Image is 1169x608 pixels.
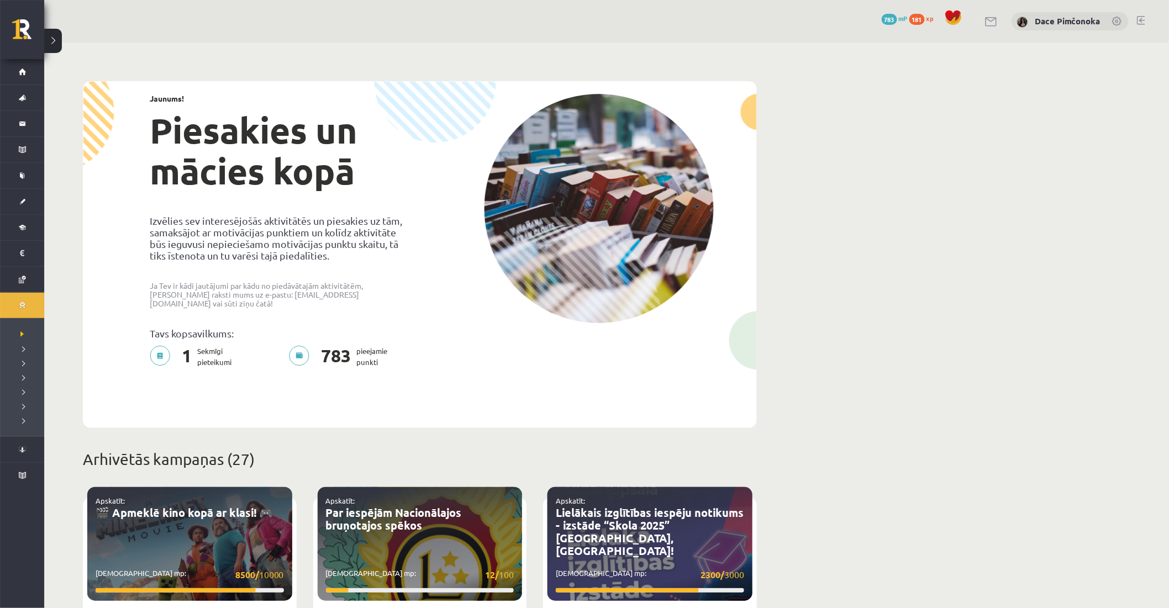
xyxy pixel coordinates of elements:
[909,14,925,25] span: 181
[882,14,908,23] a: 783 mP
[1017,17,1028,28] img: Dace Pimčonoka
[485,568,514,581] span: 100
[150,93,184,103] strong: Jaunums!
[926,14,934,23] span: xp
[701,569,724,580] strong: 2300/
[315,346,356,368] span: 783
[83,448,757,471] p: Arhivētās kampaņas (27)
[1035,15,1100,27] a: Dace Pimčonoka
[150,346,238,368] p: Sekmīgi pieteikumi
[289,346,394,368] p: pieejamie punkti
[556,505,744,558] a: Lielākais izglītības iespēju notikums - izstāde “Skola 2025” [GEOGRAPHIC_DATA], [GEOGRAPHIC_DATA]!
[326,496,355,505] a: Apskatīt:
[96,568,284,581] p: [DEMOGRAPHIC_DATA] mp:
[909,14,939,23] a: 181 xp
[882,14,897,25] span: 783
[485,569,499,580] strong: 12/
[96,505,273,520] a: 🎬 Apmeklē kino kopā ar klasi! 🎮
[96,496,125,505] a: Apskatīt:
[556,568,744,581] p: [DEMOGRAPHIC_DATA] mp:
[150,215,412,261] p: Izvēlies sev interesējošās aktivitātēs un piesakies uz tām, samaksājot ar motivācijas punktiem un...
[326,568,514,581] p: [DEMOGRAPHIC_DATA] mp:
[176,346,197,368] span: 1
[235,569,259,580] strong: 8500/
[150,327,412,339] p: Tavs kopsavilkums:
[326,505,462,532] a: Par iespējām Nacionālajos bruņotajos spēkos
[899,14,908,23] span: mP
[484,94,714,323] img: campaign-image-1c4f3b39ab1f89d1fca25a8facaab35ebc8e40cf20aedba61fd73fb4233361ac.png
[701,568,744,581] span: 3000
[556,496,585,505] a: Apskatīt:
[12,19,44,47] a: Rīgas 1. Tālmācības vidusskola
[150,281,412,308] p: Ja Tev ir kādi jautājumi par kādu no piedāvātajām aktivitātēm, [PERSON_NAME] raksti mums uz e-pas...
[235,568,284,581] span: 10000
[150,110,412,192] h1: Piesakies un mācies kopā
